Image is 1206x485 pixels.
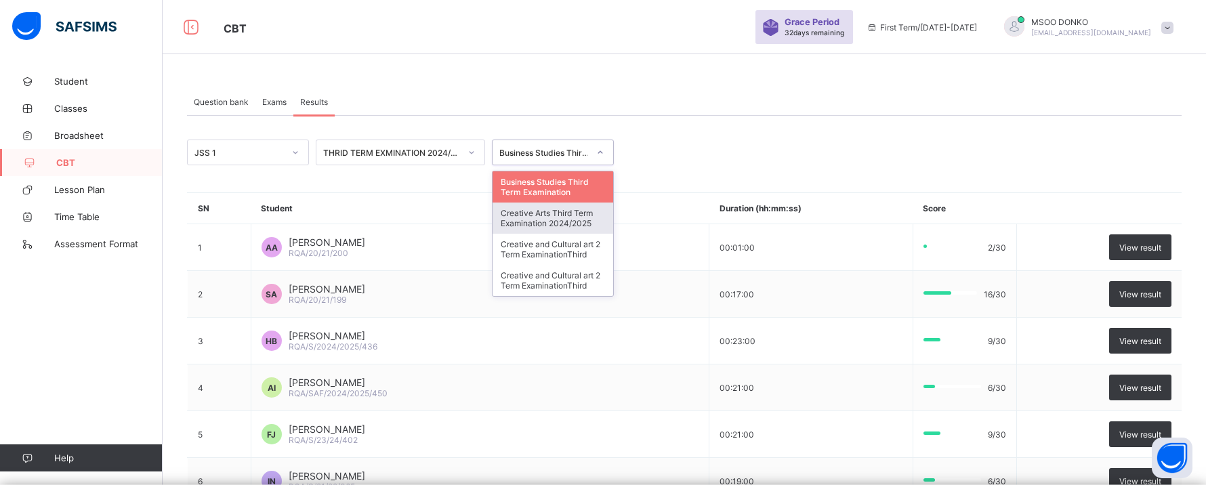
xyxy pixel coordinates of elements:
img: safsims [12,12,117,41]
span: 9/30 [988,336,1006,346]
span: [PERSON_NAME] [289,377,388,388]
span: 00:17:00 [720,289,754,299]
span: 00:21:00 [720,383,754,393]
div: JSS 1 [194,148,284,158]
span: Help [54,452,162,463]
span: View result [1119,289,1161,299]
span: Lesson Plan [54,184,163,195]
span: MSOO DONKO [1031,17,1151,27]
div: Business Studies Third Term Examination [493,171,613,203]
div: Business Studies Third Term Examination [499,148,589,158]
span: 00:01:00 [720,242,755,253]
span: 3 [198,336,203,346]
span: 4 [198,383,203,393]
span: FJ [267,429,276,440]
img: sticker-purple.71386a28dfed39d6af7621340158ba97.svg [762,19,779,36]
span: View result [1119,429,1161,440]
span: 2 [198,289,203,299]
span: [PERSON_NAME] [289,283,365,295]
span: 00:23:00 [720,336,755,346]
th: Score [913,193,1016,224]
span: 9/30 [988,429,1006,440]
span: CBT [56,157,163,168]
span: 2/30 [988,242,1006,253]
span: Assessment Format [54,238,163,249]
span: 1 [198,242,202,253]
span: SA [266,289,277,299]
span: HB [266,336,277,346]
span: 6/30 [988,383,1006,393]
span: CBT [224,22,247,35]
span: 32 days remaining [785,28,844,37]
span: RQA/20/21/200 [289,248,348,258]
span: 5 [198,429,203,440]
button: Open asap [1152,438,1192,478]
span: Classes [54,103,163,114]
span: [PERSON_NAME] [289,470,365,482]
div: Creative Arts Third Term Examination 2024/2025 [493,203,613,234]
span: 16/30 [984,289,1006,299]
span: Question bank [194,97,249,107]
span: RQA/S/2024/2025/436 [289,341,377,352]
span: Results [300,97,328,107]
div: MSOODONKO [991,16,1180,39]
span: View result [1119,242,1161,253]
span: View result [1119,336,1161,346]
span: [PERSON_NAME] [289,423,365,435]
th: Duration (hh:mm:ss) [709,193,913,224]
span: Broadsheet [54,130,163,141]
span: RQA/S/23/24/402 [289,435,358,445]
span: AI [268,383,276,393]
span: RQA/SAF/2024/2025/450 [289,388,388,398]
span: 00:21:00 [720,429,754,440]
span: AA [266,242,278,253]
span: [PERSON_NAME] [289,236,365,248]
span: Time Table [54,211,163,222]
span: [EMAIL_ADDRESS][DOMAIN_NAME] [1031,28,1151,37]
div: Creative and Cultural art 2 Term ExaminationThird [493,265,613,296]
th: SN [188,193,251,224]
span: View result [1119,383,1161,393]
div: Creative and Cultural art 2 Term ExaminationThird [493,234,613,265]
span: session/term information [867,22,977,33]
span: Student [54,76,163,87]
span: Exams [262,97,287,107]
span: [PERSON_NAME] [289,330,377,341]
span: RQA/20/21/199 [289,295,346,305]
span: Grace Period [785,17,839,27]
div: THRID TERM EXMINATION 2024/2025 [323,148,460,158]
th: Student [251,193,709,224]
